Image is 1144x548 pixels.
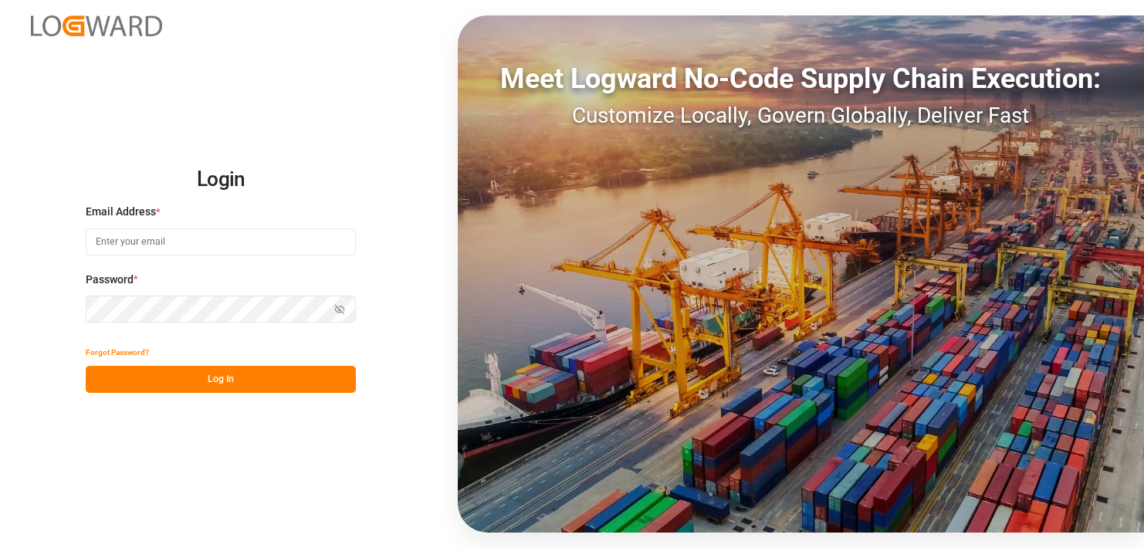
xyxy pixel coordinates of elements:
[86,339,149,366] button: Forgot Password?
[31,15,162,36] img: Logward_new_orange.png
[86,366,356,393] button: Log In
[458,58,1144,100] div: Meet Logward No-Code Supply Chain Execution:
[86,228,356,255] input: Enter your email
[86,155,356,205] h2: Login
[458,100,1144,132] div: Customize Locally, Govern Globally, Deliver Fast
[86,272,134,288] span: Password
[86,204,156,220] span: Email Address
